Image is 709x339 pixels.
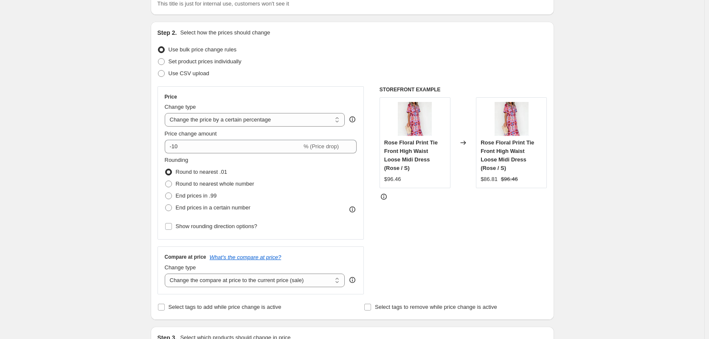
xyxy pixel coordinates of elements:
[481,139,534,171] span: Rose Floral Print Tie Front High Waist Loose Midi Dress (Rose / S)
[169,70,209,76] span: Use CSV upload
[380,86,547,93] h6: STOREFRONT EXAMPLE
[165,157,189,163] span: Rounding
[176,192,217,199] span: End prices in .99
[384,176,401,182] span: $96.46
[176,181,254,187] span: Round to nearest whole number
[348,276,357,284] div: help
[165,93,177,100] h3: Price
[158,28,177,37] h2: Step 2.
[169,304,281,310] span: Select tags to add while price change is active
[165,140,302,153] input: -15
[165,264,196,271] span: Change type
[165,104,196,110] span: Change type
[495,102,529,136] img: 5fea03adc5305e46_80x.jpg
[169,46,236,53] span: Use bulk price change rules
[481,176,498,182] span: $86.81
[375,304,497,310] span: Select tags to remove while price change is active
[501,176,518,182] span: $96.46
[165,130,217,137] span: Price change amount
[304,143,339,150] span: % (Price drop)
[180,28,270,37] p: Select how the prices should change
[348,115,357,124] div: help
[176,223,257,229] span: Show rounding direction options?
[176,204,250,211] span: End prices in a certain number
[398,102,432,136] img: 5fea03adc5305e46_80x.jpg
[210,254,281,260] button: What's the compare at price?
[176,169,227,175] span: Round to nearest .01
[158,0,289,7] span: This title is just for internal use, customers won't see it
[384,139,438,171] span: Rose Floral Print Tie Front High Waist Loose Midi Dress (Rose / S)
[165,254,206,260] h3: Compare at price
[169,58,242,65] span: Set product prices individually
